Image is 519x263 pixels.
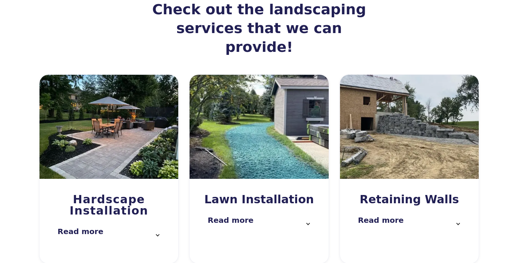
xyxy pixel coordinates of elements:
h3: Hardscape installation [50,194,168,216]
div: Read more [358,216,404,231]
div: Read more [208,216,253,231]
img: Retaining walls for safety and decoration. [340,75,479,179]
div: Read more [351,209,468,239]
h3: Lawn Installation [200,194,318,205]
div: Read more [200,209,318,239]
div: Read more [58,228,103,243]
div: Read more [50,220,168,250]
img: Grass planted hydro seeding landscaping in Findlay [190,75,328,179]
img: Large outdoor living space large paver patio for pergola and outdoor dining area. [39,75,178,179]
h3: Retaining Walls [351,194,468,205]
